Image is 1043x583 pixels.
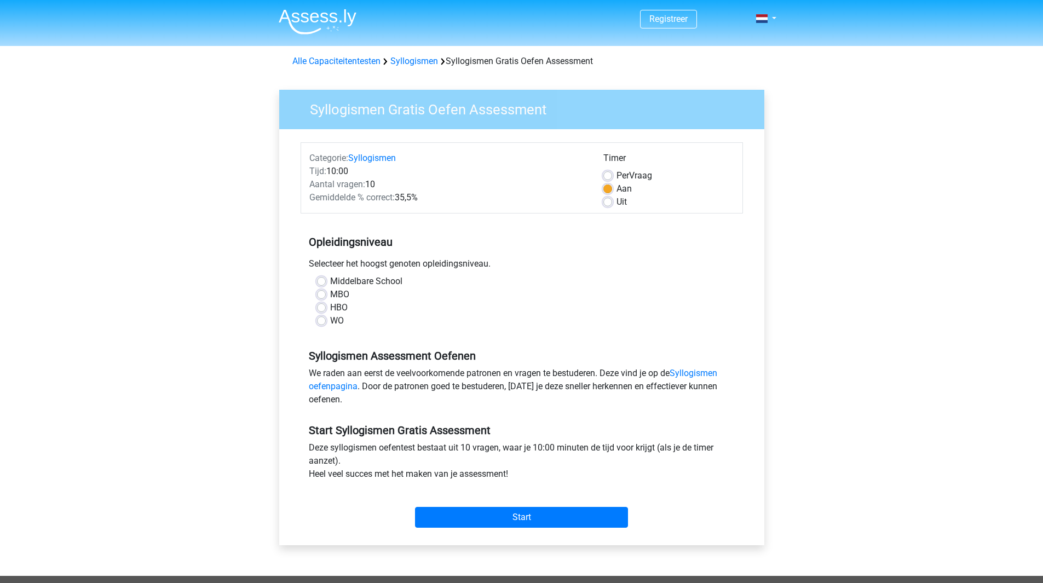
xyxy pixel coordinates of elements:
h3: Syllogismen Gratis Oefen Assessment [297,97,756,118]
label: WO [330,314,344,327]
a: Alle Capaciteitentesten [292,56,381,66]
label: HBO [330,301,348,314]
div: Selecteer het hoogst genoten opleidingsniveau. [301,257,743,275]
div: 35,5% [301,191,595,204]
a: Syllogismen [390,56,438,66]
input: Start [415,507,628,528]
div: 10:00 [301,165,595,178]
span: Per [616,170,629,181]
div: Syllogismen Gratis Oefen Assessment [288,55,756,68]
h5: Syllogismen Assessment Oefenen [309,349,735,362]
span: Categorie: [309,153,348,163]
div: Timer [603,152,734,169]
label: Middelbare School [330,275,402,288]
label: Vraag [616,169,652,182]
a: Syllogismen [348,153,396,163]
label: Aan [616,182,632,195]
h5: Start Syllogismen Gratis Assessment [309,424,735,437]
div: 10 [301,178,595,191]
label: MBO [330,288,349,301]
span: Tijd: [309,166,326,176]
label: Uit [616,195,627,209]
div: We raden aan eerst de veelvoorkomende patronen en vragen te bestuderen. Deze vind je op de . Door... [301,367,743,411]
span: Gemiddelde % correct: [309,192,395,203]
a: Registreer [649,14,688,24]
div: Deze syllogismen oefentest bestaat uit 10 vragen, waar je 10:00 minuten de tijd voor krijgt (als ... [301,441,743,485]
h5: Opleidingsniveau [309,231,735,253]
span: Aantal vragen: [309,179,365,189]
img: Assessly [279,9,356,34]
